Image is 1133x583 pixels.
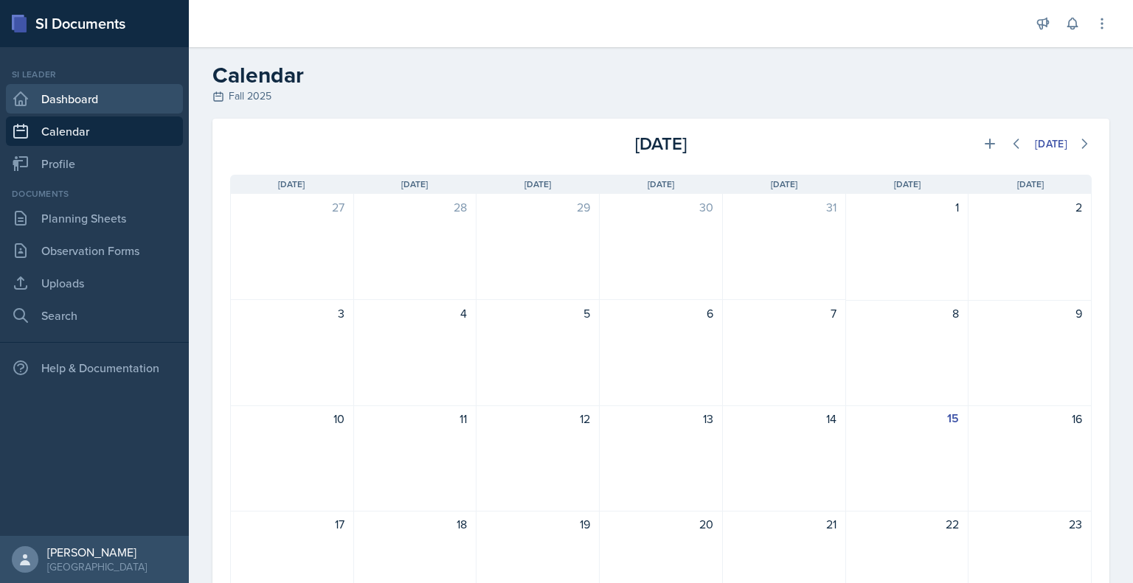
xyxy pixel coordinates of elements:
a: Uploads [6,268,183,298]
div: 14 [732,410,836,427]
div: Help & Documentation [6,353,183,383]
a: Dashboard [6,84,183,114]
div: Documents [6,187,183,200]
div: 3 [240,304,344,322]
div: 27 [240,198,344,216]
div: 9 [977,304,1082,322]
div: [PERSON_NAME] [47,545,147,559]
div: Fall 2025 [212,88,1109,104]
div: 13 [609,410,713,427]
div: 29 [485,198,590,216]
span: [DATE] [771,178,797,191]
h2: Calendar [212,62,1109,88]
div: 20 [609,515,713,533]
div: 6 [609,304,713,322]
div: 15 [855,410,960,427]
div: 12 [485,410,590,427]
div: 18 [363,515,468,533]
div: 7 [732,304,836,322]
div: [DATE] [1035,138,1067,150]
a: Search [6,301,183,330]
div: Si leader [6,68,183,81]
span: [DATE] [648,178,674,191]
a: Calendar [6,116,183,146]
div: 8 [855,304,960,322]
span: [DATE] [401,178,428,191]
a: Planning Sheets [6,203,183,233]
span: [DATE] [278,178,305,191]
div: [DATE] [517,130,804,157]
div: 1 [855,198,960,216]
span: [DATE] [894,178,921,191]
a: Observation Forms [6,236,183,265]
div: 10 [240,410,344,427]
div: 11 [363,410,468,427]
div: 4 [363,304,468,322]
div: 30 [609,198,713,216]
div: 5 [485,304,590,322]
span: [DATE] [524,178,551,191]
div: [GEOGRAPHIC_DATA] [47,559,147,574]
div: 31 [732,198,836,216]
div: 19 [485,515,590,533]
div: 21 [732,515,836,533]
div: 28 [363,198,468,216]
div: 23 [977,515,1082,533]
div: 16 [977,410,1082,427]
div: 17 [240,515,344,533]
span: [DATE] [1017,178,1044,191]
a: Profile [6,149,183,178]
div: 2 [977,198,1082,216]
button: [DATE] [1025,131,1077,156]
div: 22 [855,515,960,533]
